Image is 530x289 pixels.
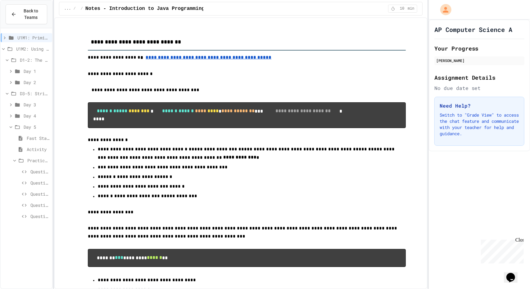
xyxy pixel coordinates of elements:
[81,6,83,11] span: /
[2,2,43,39] div: Chat with us now!Close
[30,191,50,197] span: Question #3
[27,146,50,153] span: Activity
[17,34,50,41] span: U1M1: Primitives, Variables, Basic I/O
[408,6,414,11] span: min
[434,84,524,92] div: No due date set
[24,68,50,74] span: Day 1
[85,5,205,12] span: Notes - Introduction to Java Programming
[434,73,524,82] h2: Assignment Details
[397,6,407,11] span: 10
[24,101,50,108] span: Day 3
[6,4,47,24] button: Back to Teams
[436,58,523,63] div: [PERSON_NAME]
[64,6,71,11] span: ...
[16,46,50,52] span: U1M2: Using Classes and Objects
[434,2,453,17] div: My Account
[30,168,50,175] span: Question #1
[24,113,50,119] span: Day 4
[27,157,50,164] span: Practice (20 mins)
[20,57,50,63] span: D1-2: The Math Class
[27,135,50,141] span: Fast Start
[478,237,524,264] iframe: chat widget
[30,202,50,208] span: Question #4
[20,90,50,97] span: D3-5: Strings
[434,44,524,53] h2: Your Progress
[24,79,50,86] span: Day 2
[440,102,519,109] h3: Need Help?
[504,264,524,283] iframe: chat widget
[74,6,76,11] span: /
[30,180,50,186] span: Question #2
[24,124,50,130] span: Day 5
[20,8,42,21] span: Back to Teams
[440,112,519,137] p: Switch to "Grade View" to access the chat feature and communicate with your teacher for help and ...
[434,25,513,34] h1: AP Computer Science A
[30,213,50,220] span: Question #5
